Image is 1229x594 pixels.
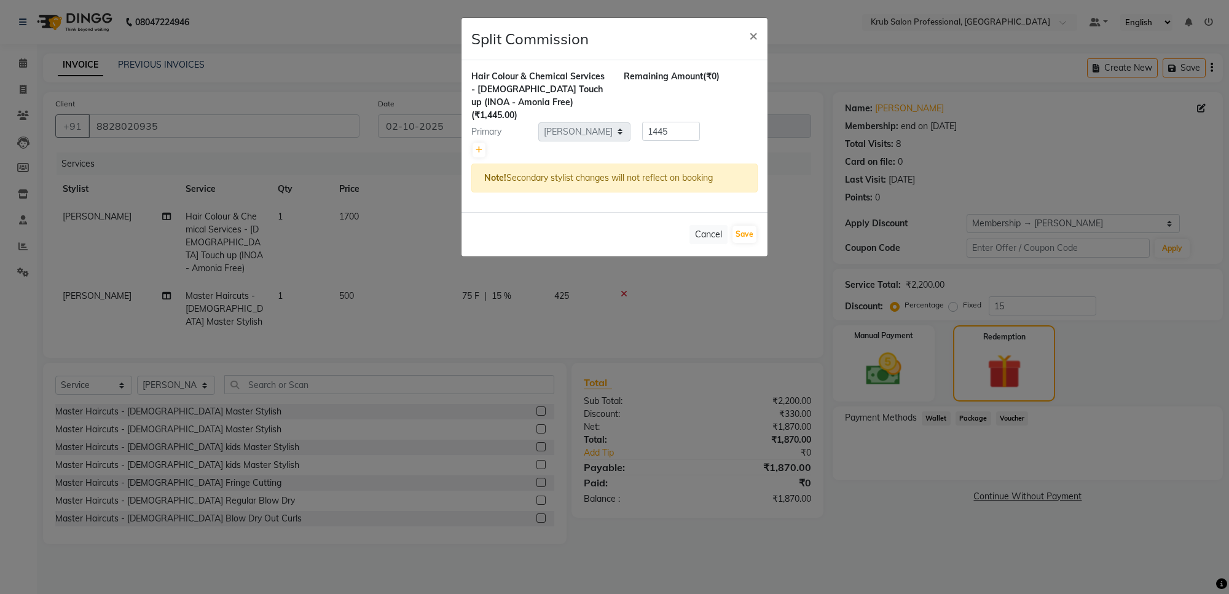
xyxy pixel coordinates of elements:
span: Hair Colour & Chemical Services - [DEMOGRAPHIC_DATA] Touch up (INOA - Amonia Free) [471,71,605,108]
div: Primary [462,125,538,138]
button: Save [732,226,756,243]
span: × [749,26,758,44]
span: (₹0) [703,71,720,82]
span: Remaining Amount [624,71,703,82]
strong: Note! [484,172,506,183]
button: Cancel [689,225,728,244]
span: (₹1,445.00) [471,109,517,121]
div: Secondary stylist changes will not reflect on booking [471,164,758,192]
button: Close [739,18,768,52]
h4: Split Commission [471,28,589,50]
